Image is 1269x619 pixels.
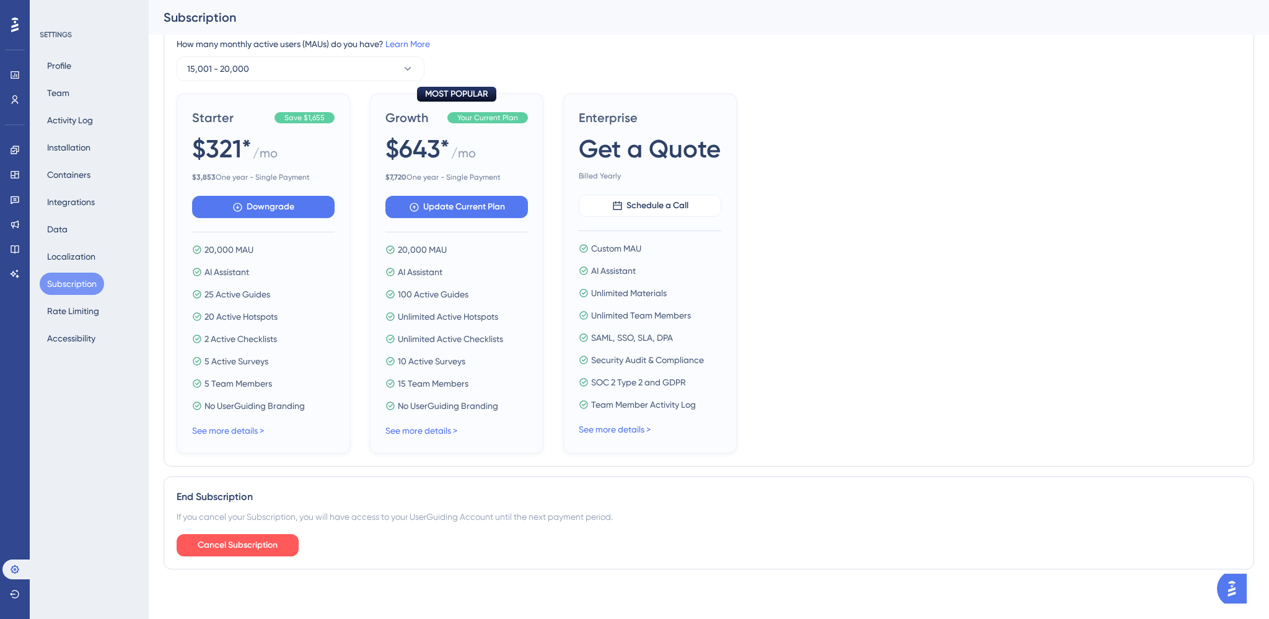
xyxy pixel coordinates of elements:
iframe: UserGuiding AI Assistant Launcher [1217,570,1254,607]
div: How many monthly active users (MAUs) do you have? [177,37,1241,51]
span: AI Assistant [398,265,442,279]
button: Rate Limiting [40,300,107,322]
a: Learn More [385,39,430,49]
span: 2 Active Checklists [204,331,277,346]
button: Data [40,218,75,240]
button: Installation [40,136,98,159]
span: Your Current Plan [457,113,518,123]
span: 20 Active Hotspots [204,309,278,324]
button: Activity Log [40,109,100,131]
span: 20,000 MAU [204,242,253,257]
span: Save $1,655 [284,113,325,123]
button: Accessibility [40,327,103,349]
a: See more details > [579,424,651,434]
button: Subscription [40,273,104,295]
span: $643* [385,131,450,166]
a: See more details > [192,426,264,436]
div: Subscription [164,9,1223,26]
div: MOST POPULAR [417,87,496,102]
div: If you cancel your Subscription, you will have access to your UserGuiding Account until the next ... [177,509,1241,524]
button: Cancel Subscription [177,534,299,556]
span: 20,000 MAU [398,242,447,257]
span: 100 Active Guides [398,287,468,302]
button: 15,001 - 20,000 [177,56,424,81]
a: See more details > [385,426,457,436]
button: Team [40,82,77,104]
span: 15,001 - 20,000 [187,61,249,76]
span: Starter [192,109,270,126]
span: Cancel Subscription [198,538,278,553]
span: / mo [451,144,476,167]
span: $321* [192,131,252,166]
span: Unlimited Team Members [591,308,691,323]
span: 10 Active Surveys [398,354,465,369]
span: SAML, SSO, SLA, DPA [591,330,673,345]
span: Downgrade [247,200,294,214]
span: Unlimited Materials [591,286,667,301]
span: Schedule a Call [626,198,688,213]
b: $ 7,720 [385,173,406,182]
span: 25 Active Guides [204,287,270,302]
span: Unlimited Active Hotspots [398,309,498,324]
span: Billed Yearly [579,171,721,181]
span: 15 Team Members [398,376,468,391]
span: Enterprise [579,109,721,126]
span: AI Assistant [204,265,249,279]
span: Custom MAU [591,241,641,256]
span: No UserGuiding Branding [398,398,498,413]
div: SETTINGS [40,30,140,40]
button: Localization [40,245,103,268]
span: Security Audit & Compliance [591,353,704,367]
b: $ 3,853 [192,173,216,182]
span: Growth [385,109,442,126]
button: Integrations [40,191,102,213]
button: Schedule a Call [579,195,721,217]
button: Containers [40,164,98,186]
button: Update Current Plan [385,196,528,218]
span: No UserGuiding Branding [204,398,305,413]
span: Unlimited Active Checklists [398,331,503,346]
span: / mo [253,144,278,167]
span: One year - Single Payment [192,172,335,182]
span: SOC 2 Type 2 and GDPR [591,375,686,390]
span: 5 Active Surveys [204,354,268,369]
button: Downgrade [192,196,335,218]
span: 5 Team Members [204,376,272,391]
span: Team Member Activity Log [591,397,696,412]
span: Update Current Plan [423,200,505,214]
span: One year - Single Payment [385,172,528,182]
span: Get a Quote [579,131,721,166]
button: Profile [40,55,79,77]
span: AI Assistant [591,263,636,278]
div: End Subscription [177,489,1241,504]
